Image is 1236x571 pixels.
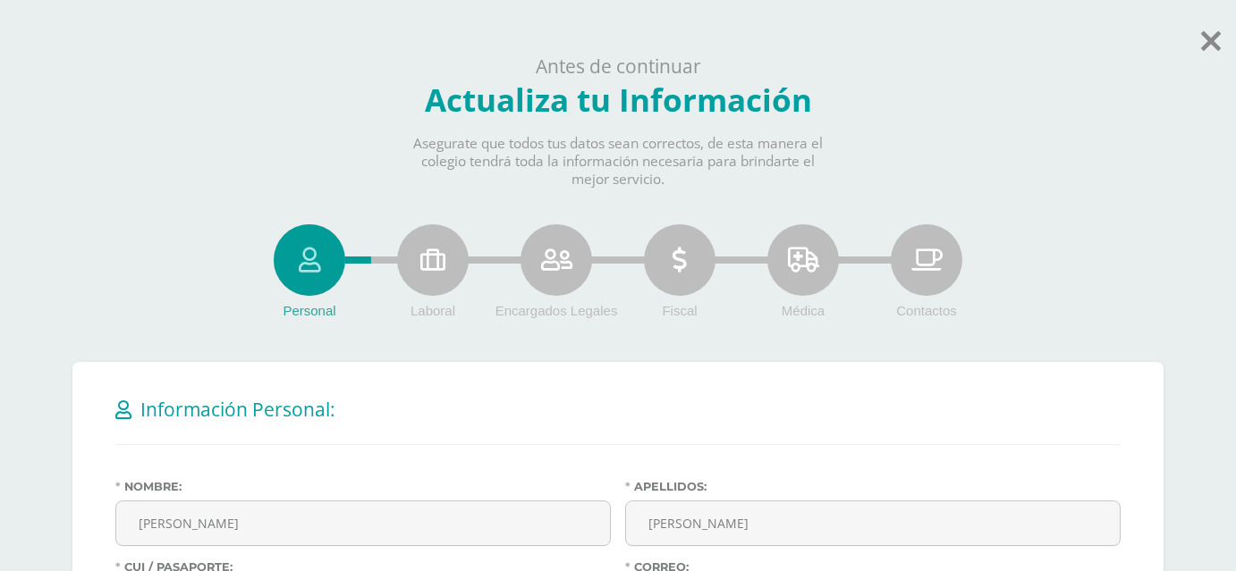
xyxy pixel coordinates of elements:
[283,303,335,318] span: Personal
[626,501,1120,545] input: Apellidos
[115,480,611,493] label: Nombre:
[536,54,701,79] span: Antes de continuar
[662,303,697,318] span: Fiscal
[398,135,838,189] p: Asegurate que todos tus datos sean correctos, de esta manera el colegio tendrá toda la informació...
[1201,16,1221,58] a: Saltar actualización de datos
[896,303,957,318] span: Contactos
[140,397,335,422] span: Información Personal:
[116,501,610,545] input: Nombre
[625,480,1121,493] label: Apellidos:
[411,303,455,318] span: Laboral
[782,303,825,318] span: Médica
[495,303,618,318] span: Encargados Legales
